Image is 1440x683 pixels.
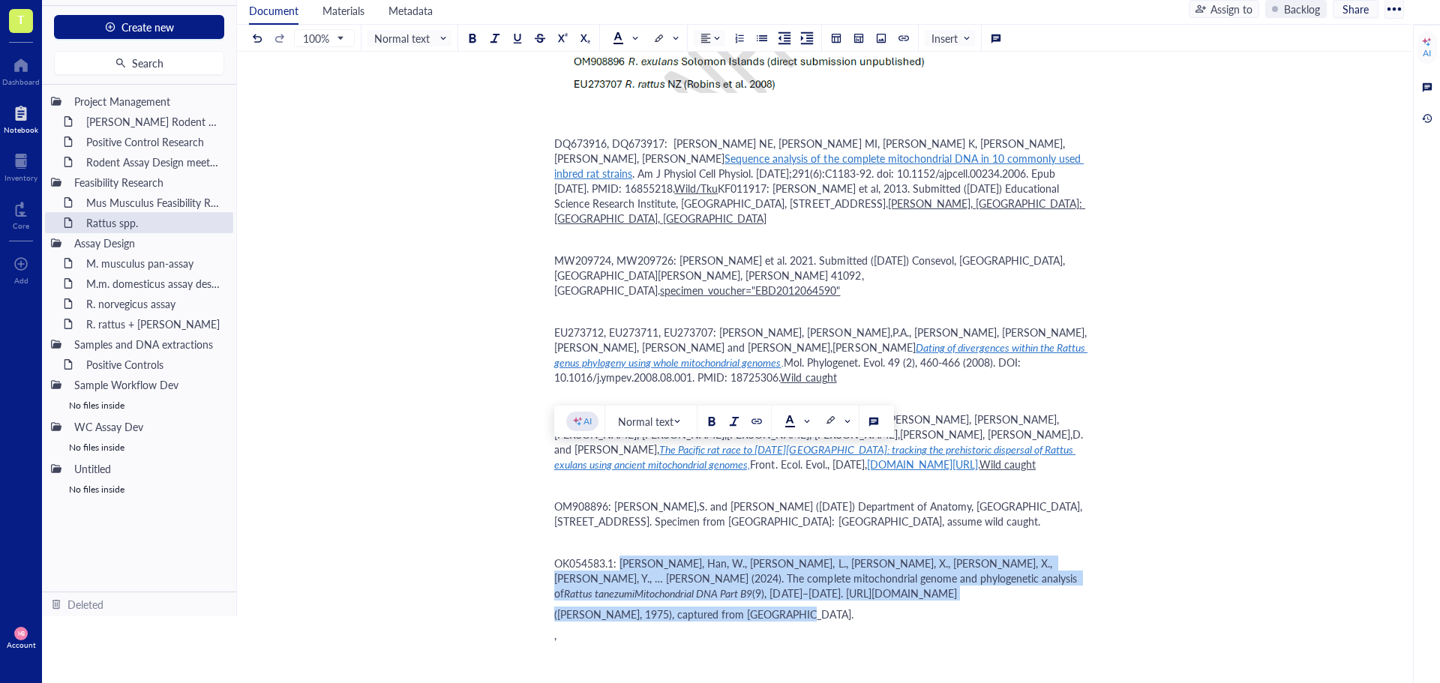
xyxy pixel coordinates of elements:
span: Normal text [374,31,448,45]
span: 100% [303,31,343,45]
span: Wild/Tku [674,181,718,196]
span: OM908896: [PERSON_NAME],S. and [PERSON_NAME] ([DATE]) Department of Anatomy, [GEOGRAPHIC_DATA], [... [554,499,1085,529]
div: Feasibility Research [67,172,227,193]
span: Mol. Phylogenet. Evol. 49 (2), 460-466 (2008). DOI: 10.1016/j.ympev.2008.08.001. PMID: 18725306. [554,355,1024,385]
div: No files inside [45,479,233,500]
span: Front. Ecol. Evol., [DATE], [750,457,866,472]
span: Dating of divergences within the Rattus genus phylogeny using whole mitochondrial genomes [554,340,1087,370]
span: [PERSON_NAME], [GEOGRAPHIC_DATA]: [GEOGRAPHIC_DATA], [GEOGRAPHIC_DATA] [554,196,1085,226]
div: Account [7,640,36,649]
span: DQ673916, DQ673917: [PERSON_NAME] NE, [PERSON_NAME] MI, [PERSON_NAME] K, [PERSON_NAME], [PERSON_N... [554,136,1068,166]
span: [DOMAIN_NAME][URL] [867,457,978,472]
a: Notebook [4,101,38,134]
div: Deleted [67,596,103,613]
div: Backlog [1284,1,1320,17]
span: OK054583.1: [PERSON_NAME], Han, W., [PERSON_NAME], L., [PERSON_NAME], X., [PERSON_NAME], X., [PER... [554,556,1080,601]
div: Sample Workflow Dev [67,374,227,395]
span: , [554,628,556,643]
span: ([PERSON_NAME], 1975), captured from [GEOGRAPHIC_DATA]. [554,607,853,622]
span: Wild caught [979,457,1036,472]
button: Create new [54,15,224,39]
div: No files inside [45,395,233,416]
div: Rattus spp. [79,212,227,233]
span: Share [1342,2,1369,16]
div: Assign to [1210,1,1252,17]
span: Rattus tanezumiMitochondrial DNA Part B9 [564,586,752,601]
span: The Pacific rat race to [DATE][GEOGRAPHIC_DATA]: tracking the prehistoric dispersal of Rattus exu... [554,442,1075,472]
span: Sequence analysis of the complete mitochondrial DNA in 10 commonly used inbred rat strains [554,151,1084,181]
div: [PERSON_NAME] Rodent Test Full Proposal [79,111,227,132]
div: Project Management [67,91,227,112]
div: WC Assay Dev [67,416,227,437]
div: Add [14,276,28,285]
span: Document [249,3,298,18]
div: Samples and DNA extractions [67,334,227,355]
span: Search [132,57,163,69]
span: specimen_voucher="EBD2012064590" [660,283,840,298]
span: (9), [DATE]–[DATE]. [URL][DOMAIN_NAME] [752,586,956,601]
div: Positive Controls [79,354,227,375]
span: EU273712, EU273711, EU273707: [PERSON_NAME], [PERSON_NAME],P.A., [PERSON_NAME], [PERSON_NAME],[PE... [554,325,1087,355]
a: Inventory [4,149,37,182]
span: Create new [121,21,174,33]
div: Rodent Assay Design meeting_[DATE] [79,151,227,172]
span: Wild caught [780,370,836,385]
div: No files inside [45,437,233,458]
span: Insert [931,31,971,45]
span: MB [17,631,24,637]
div: Inventory [4,173,37,182]
div: Dashboard [2,77,40,86]
button: Search [54,51,224,75]
div: R. norvegicus assay [79,293,227,314]
div: R. rattus + [PERSON_NAME] [79,313,227,334]
div: AI [1423,47,1431,59]
div: Core [13,221,29,230]
span: . [781,355,784,370]
div: Untitled [67,458,227,479]
div: Positive Control Research [79,131,227,152]
div: Mus Musculus Feasibility Research [79,192,227,213]
span: Normal text [618,415,687,428]
span: . Am J Physiol Cell Physiol. [DATE];291(6):C1183-92. doi: 10.1152/ajpcell.00234.2006. Epub [DATE]... [554,166,1058,196]
span: T [17,10,25,28]
div: Notebook [4,125,38,134]
span: Metadata [388,3,433,18]
span: Materials [322,3,364,18]
div: M. musculus pan-assay [79,253,227,274]
a: Core [13,197,29,230]
a: Dashboard [2,53,40,86]
span: MW209724, MW209726: [PERSON_NAME] et al. 2021. Submitted ([DATE]) Consevol, [GEOGRAPHIC_DATA], [G... [554,253,1068,298]
div: AI [583,415,592,427]
span: . [978,457,979,472]
div: Assay Design [67,232,227,253]
div: M.m. domesticus assay design [79,273,227,294]
span: KF011917: [PERSON_NAME] et al, 2013. Submitted ([DATE]) Educational Science Research Institute, [... [554,181,1062,211]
